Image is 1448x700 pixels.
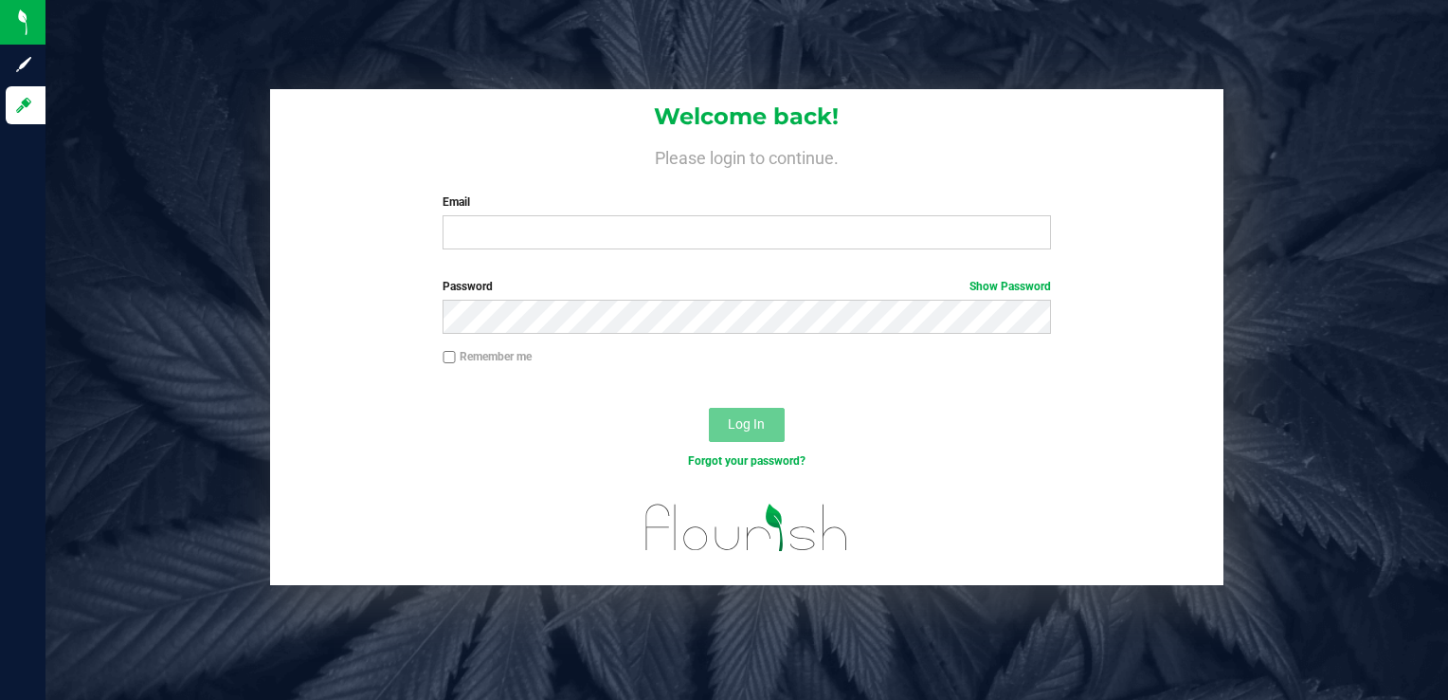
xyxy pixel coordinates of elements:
span: Log In [728,416,765,432]
h1: Welcome back! [270,104,1224,129]
input: Remember me [443,351,456,364]
a: Forgot your password? [688,454,805,468]
label: Email [443,193,1050,211]
inline-svg: Sign up [14,55,33,74]
span: Password [443,280,493,293]
button: Log In [709,408,785,442]
img: flourish_logo.svg [627,489,866,566]
h4: Please login to continue. [270,144,1224,167]
a: Show Password [969,280,1051,293]
label: Remember me [443,348,532,365]
inline-svg: Log in [14,96,33,115]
